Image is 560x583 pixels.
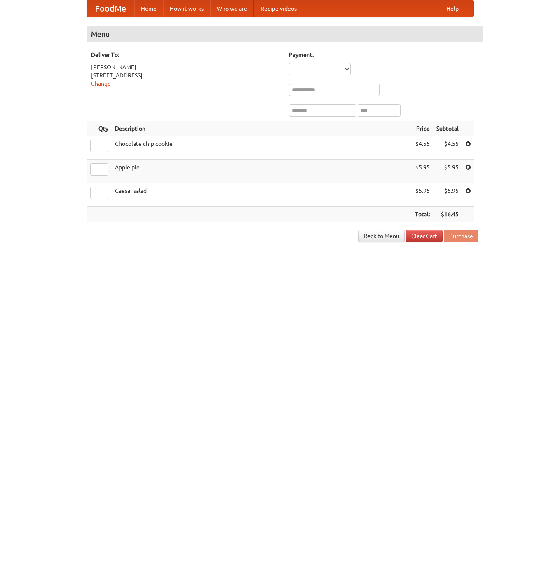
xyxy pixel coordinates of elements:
[112,121,412,136] th: Description
[210,0,254,17] a: Who we are
[87,0,134,17] a: FoodMe
[433,207,462,222] th: $16.45
[112,160,412,183] td: Apple pie
[112,136,412,160] td: Chocolate chip cookie
[134,0,163,17] a: Home
[412,136,433,160] td: $4.55
[412,183,433,207] td: $5.95
[87,26,483,42] h4: Menu
[412,121,433,136] th: Price
[412,160,433,183] td: $5.95
[91,80,111,87] a: Change
[444,230,478,242] button: Purchase
[163,0,210,17] a: How it works
[91,63,281,71] div: [PERSON_NAME]
[433,121,462,136] th: Subtotal
[358,230,405,242] a: Back to Menu
[91,51,281,59] h5: Deliver To:
[433,183,462,207] td: $5.95
[87,121,112,136] th: Qty
[254,0,303,17] a: Recipe videos
[91,71,281,80] div: [STREET_ADDRESS]
[412,207,433,222] th: Total:
[433,160,462,183] td: $5.95
[112,183,412,207] td: Caesar salad
[289,51,478,59] h5: Payment:
[433,136,462,160] td: $4.55
[440,0,465,17] a: Help
[406,230,443,242] a: Clear Cart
